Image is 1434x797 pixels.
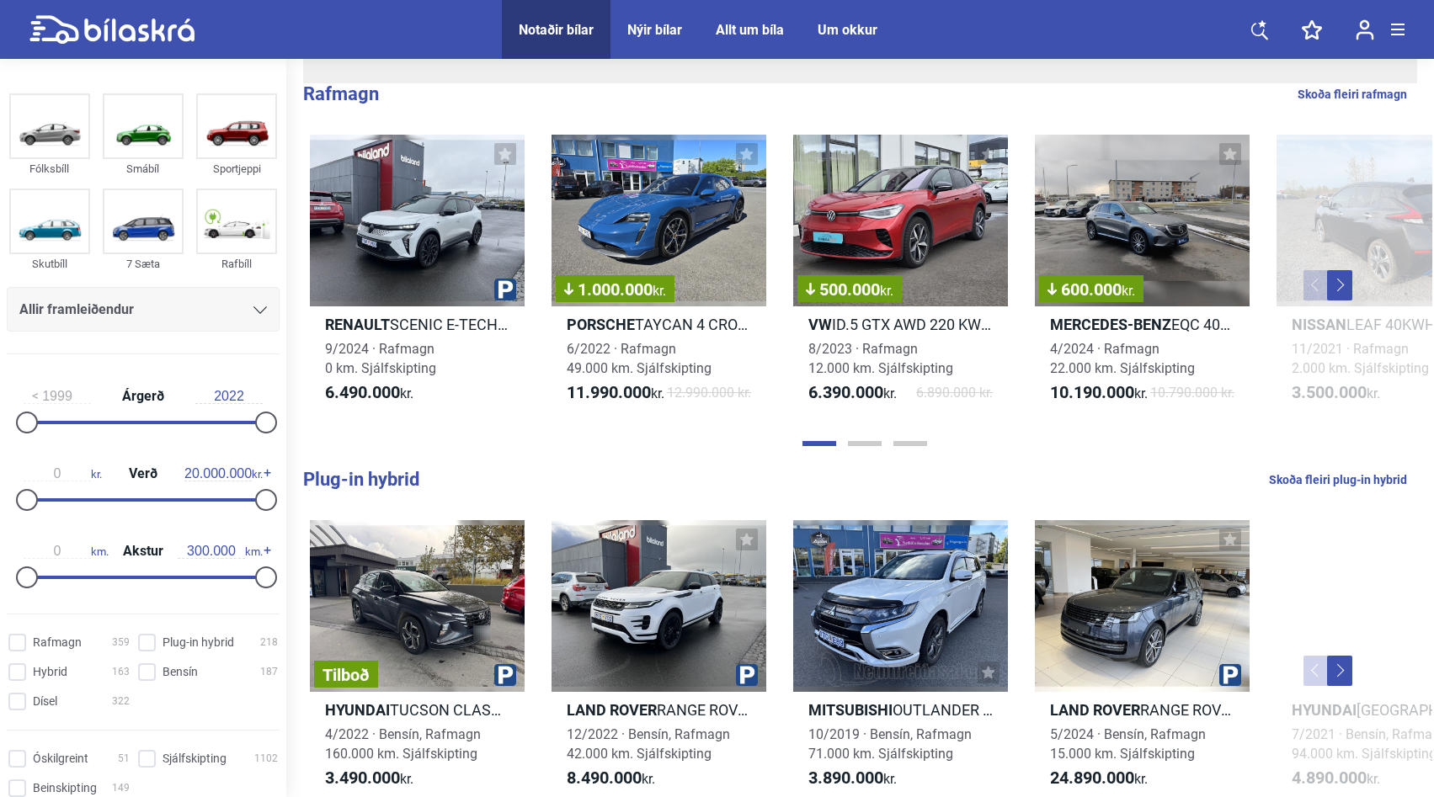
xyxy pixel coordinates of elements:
[1303,270,1329,300] button: Previous
[1050,316,1171,333] b: Mercedes-Benz
[119,545,168,558] span: Akstur
[1292,316,1346,333] b: Nissan
[118,390,168,403] span: Árgerð
[112,634,130,651] span: 359
[1292,768,1367,788] b: 4.890.000
[627,22,682,38] a: Nýir bílar
[567,768,642,788] b: 8.490.000
[33,750,88,768] span: Óskilgreint
[848,441,882,446] button: Page 2
[260,663,278,681] span: 187
[1122,283,1135,299] span: kr.
[33,779,97,797] span: Beinskipting
[9,159,90,178] div: Fólksbíll
[564,281,666,298] span: 1.000.000
[916,383,993,403] span: 6.890.000 kr.
[103,254,184,274] div: 7 Sæta
[808,701,893,719] b: Mitsubishi
[24,544,109,559] span: km.
[325,768,413,789] span: kr.
[310,135,525,418] a: RenaultSCENIC E-TECH ELECTRIC ALPINE 87KWH9/2024 · Rafmagn0 km. Sjálfskipting6.490.000kr.
[1050,726,1206,762] span: 5/2024 · Bensín, Rafmagn 15.000 km. Sjálfskipting
[1292,383,1380,403] span: kr.
[808,341,953,376] span: 8/2023 · Rafmagn 12.000 km. Sjálfskipting
[33,693,57,710] span: Dísel
[808,768,897,789] span: kr.
[808,768,883,788] b: 3.890.000
[818,22,877,38] div: Um okkur
[303,83,379,104] b: Rafmagn
[1050,382,1134,402] b: 10.190.000
[1050,341,1195,376] span: 4/2024 · Rafmagn 22.000 km. Sjálfskipting
[323,667,370,683] span: Tilboð
[653,283,666,299] span: kr.
[1269,469,1407,491] a: Skoða fleiri plug-in hybrid
[1035,700,1250,720] h2: RANGE ROVER 3.0 PHEV HSE 460PS
[1050,768,1134,788] b: 24.890.000
[1303,656,1329,686] button: Previous
[325,768,400,788] b: 3.490.000
[808,726,972,762] span: 10/2019 · Bensín, Rafmagn 71.000 km. Sjálfskipting
[163,634,234,651] span: Plug-in hybrid
[1050,701,1140,719] b: Land Rover
[118,750,130,768] span: 51
[260,634,278,651] span: 218
[793,700,1008,720] h2: OUTLANDER INSTYLE
[806,281,893,298] span: 500.000
[567,726,730,762] span: 12/2022 · Bensín, Rafmagn 42.000 km. Sjálfskipting
[1292,768,1380,789] span: kr.
[567,383,664,403] span: kr.
[303,469,419,490] b: Plug-in hybrid
[325,341,436,376] span: 9/2024 · Rafmagn 0 km. Sjálfskipting
[519,22,594,38] a: Notaðir bílar
[1048,281,1135,298] span: 600.000
[1298,83,1407,105] a: Skoða fleiri rafmagn
[793,135,1008,418] a: 500.000kr.VWID.5 GTX AWD 220 KW M/[PERSON_NAME]8/2023 · Rafmagn12.000 km. Sjálfskipting6.390.000k...
[1150,383,1234,403] span: 10.790.000 kr.
[310,700,525,720] h2: TUCSON CLASSIC
[802,441,836,446] button: Page 1
[310,315,525,334] h2: SCENIC E-TECH ELECTRIC ALPINE 87KWH
[184,466,263,481] span: kr.
[9,254,90,274] div: Skutbíll
[1327,270,1352,300] button: Next
[325,726,481,762] span: 4/2022 · Bensín, Rafmagn 160.000 km. Sjálfskipting
[196,159,277,178] div: Sportjeppi
[667,383,751,403] span: 12.990.000 kr.
[33,634,82,651] span: Rafmagn
[1035,315,1250,334] h2: EQC 400 4MATIC FINAL EDITION
[552,700,766,720] h2: RANGE ROVER EVOQUE SE R-DYNAMIC PHEV
[567,316,635,333] b: Porsche
[196,254,277,274] div: Rafbíll
[33,663,67,681] span: Hybrid
[325,383,413,403] span: kr.
[552,315,766,334] h2: TAYCAN 4 CROSS TURISMO
[552,135,766,418] a: 1.000.000kr.PorscheTAYCAN 4 CROSS TURISMO6/2022 · Rafmagn49.000 km. Sjálfskipting11.990.000kr.12....
[325,382,400,402] b: 6.490.000
[325,316,390,333] b: Renault
[1292,382,1367,402] b: 3.500.000
[103,159,184,178] div: Smábíl
[1035,135,1250,418] a: 600.000kr.Mercedes-BenzEQC 400 4MATIC FINAL EDITION4/2024 · Rafmagn22.000 km. Sjálfskipting10.190...
[163,663,198,681] span: Bensín
[893,441,927,446] button: Page 3
[808,316,832,333] b: VW
[1292,701,1357,719] b: Hyundai
[178,544,263,559] span: km.
[112,693,130,710] span: 322
[567,341,712,376] span: 6/2022 · Rafmagn 49.000 km. Sjálfskipting
[1050,383,1148,403] span: kr.
[808,382,883,402] b: 6.390.000
[1050,768,1148,789] span: kr.
[567,768,655,789] span: kr.
[880,283,893,299] span: kr.
[716,22,784,38] a: Allt um bíla
[793,315,1008,334] h2: ID.5 GTX AWD 220 KW M/[PERSON_NAME]
[1356,19,1374,40] img: user-login.svg
[112,779,130,797] span: 149
[567,701,657,719] b: Land Rover
[24,466,102,481] span: kr.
